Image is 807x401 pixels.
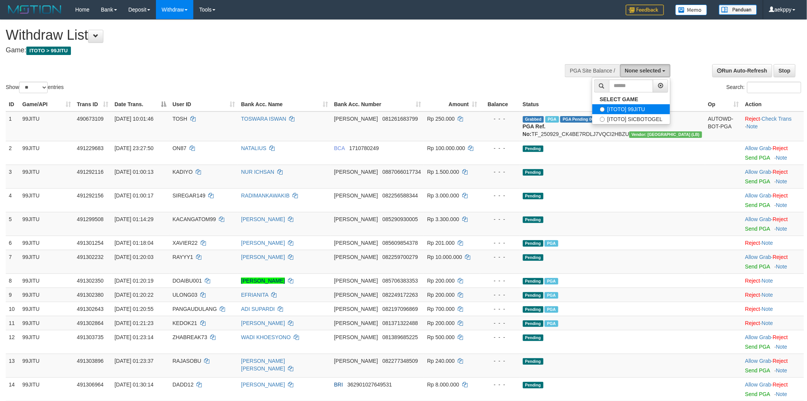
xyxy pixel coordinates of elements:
a: Note [776,226,788,232]
a: Send PGA [745,202,770,208]
span: Copy 082249172263 to clipboard [383,292,418,298]
span: Pending [523,254,543,261]
a: Reject [745,278,760,284]
td: 12 [6,330,19,354]
span: [PERSON_NAME] [334,116,378,122]
span: Pending [523,306,543,313]
span: RAYYY1 [172,254,193,260]
span: TOSH [172,116,187,122]
span: [DATE] 01:30:14 [114,382,153,388]
a: Reject [773,145,788,151]
a: Note [776,391,788,397]
div: - - - [483,381,516,388]
span: 491302643 [77,306,104,312]
span: Marked by aekhyundai [545,240,558,247]
a: Allow Grab [745,358,771,364]
span: KADIYO [172,169,193,175]
span: · [745,254,773,260]
span: 491302232 [77,254,104,260]
a: ADI SUPARDI [241,306,275,312]
span: ZHABREAK73 [172,334,207,340]
span: [PERSON_NAME] [334,358,378,364]
span: 491301254 [77,240,104,246]
span: [DATE] 01:14:29 [114,216,153,222]
span: [PERSON_NAME] [334,192,378,199]
span: [DATE] 01:18:04 [114,240,153,246]
span: Copy 085609854378 to clipboard [383,240,418,246]
td: 9 [6,288,19,302]
td: 14 [6,377,19,401]
img: Button%20Memo.svg [675,5,707,15]
a: Send PGA [745,391,770,397]
input: [ITOTO] 99JITU [600,107,605,112]
span: Rp 700.000 [427,306,455,312]
a: Reject [745,306,760,312]
th: Op: activate to sort column ascending [705,97,742,112]
label: Search: [727,82,801,93]
span: 491303896 [77,358,104,364]
div: - - - [483,168,516,176]
span: Pending [523,146,543,152]
div: - - - [483,115,516,123]
td: · [742,377,804,401]
td: AUTOWD-BOT-PGA [705,112,742,141]
span: Pending [523,320,543,327]
div: - - - [483,291,516,299]
span: [DATE] 01:23:37 [114,358,153,364]
span: Rp 201.000 [427,240,455,246]
span: Copy 082197096869 to clipboard [383,306,418,312]
a: Note [776,264,788,270]
td: 99JITU [19,112,74,141]
b: SELECT GAME [600,96,638,102]
span: Marked by aekhyundai [545,278,558,285]
span: ON87 [172,145,186,151]
span: Grabbed [523,116,544,123]
a: Reject [773,334,788,340]
span: 491306964 [77,382,104,388]
a: Note [762,306,773,312]
td: 11 [6,316,19,330]
td: 99JITU [19,302,74,316]
span: [DATE] 01:00:17 [114,192,153,199]
td: 99JITU [19,188,74,212]
a: Allow Grab [745,169,771,175]
span: Marked by aekhyundai [545,292,558,299]
span: DADD12 [172,382,193,388]
span: [PERSON_NAME] [334,306,378,312]
a: RADIMANKAWAKIB [241,192,289,199]
a: Note [776,178,788,184]
span: 491229683 [77,145,104,151]
th: Bank Acc. Name: activate to sort column ascending [238,97,331,112]
td: 99JITU [19,273,74,288]
span: 491292116 [77,169,104,175]
div: - - - [483,239,516,247]
span: [PERSON_NAME] [334,169,378,175]
span: 491302864 [77,320,104,326]
th: Amount: activate to sort column ascending [424,97,480,112]
div: - - - [483,357,516,365]
a: Note [776,367,788,374]
td: 99JITU [19,316,74,330]
a: Send PGA [745,155,770,161]
span: 491302380 [77,292,104,298]
a: Send PGA [745,178,770,184]
span: · [745,358,773,364]
span: Copy 0887066017734 to clipboard [383,169,421,175]
td: 99JITU [19,212,74,236]
a: [PERSON_NAME] [241,254,285,260]
a: [PERSON_NAME] [241,240,285,246]
span: Copy 085706383353 to clipboard [383,278,418,284]
span: [DATE] 01:20:03 [114,254,153,260]
span: PANGAUDULANG [172,306,217,312]
span: [PERSON_NAME] [334,292,378,298]
td: · [742,165,804,188]
td: 3 [6,165,19,188]
th: Action [742,97,804,112]
span: Rp 10.000.000 [427,254,462,260]
div: - - - [483,319,516,327]
span: Rp 1.500.000 [427,169,459,175]
a: Reject [773,358,788,364]
span: Rp 8.000.000 [427,382,459,388]
a: [PERSON_NAME] [PERSON_NAME] [241,358,285,372]
span: Vendor URL: https://dashboard.q2checkout.com/secure [629,131,702,138]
